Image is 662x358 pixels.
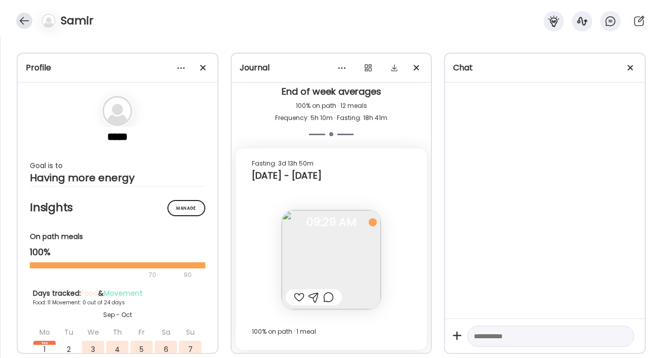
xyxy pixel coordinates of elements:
[33,310,202,320] div: Sep - Oct
[252,326,411,338] div: 100% on path · 1 meal
[240,100,423,124] div: 100% on path · 12 meals Frequency: 5h 10m · Fasting: 18h 41m
[26,62,209,74] div: Profile
[167,200,205,216] div: Manage
[106,341,128,358] div: 4
[82,324,104,341] div: We
[252,157,411,170] div: Fasting: 3d 13h 50m
[33,299,202,306] div: Food: 11 Movement: 0 out of 24 days
[102,96,133,126] img: bg-avatar-default.svg
[30,200,205,215] h2: Insights
[30,172,205,184] div: Having more energy
[453,62,637,74] div: Chat
[81,288,98,298] span: Food
[82,341,104,358] div: 3
[240,86,423,100] div: End of week averages
[33,341,56,345] div: Sep
[30,160,205,172] div: Goal is to
[33,288,202,299] div: Days tracked: &
[33,341,56,358] div: 1
[282,210,381,309] img: images%2F1BMPkjW4rNfDxgvl0dAgMRedvBg2%2FaaqHeSSqpOSX2gfxWHvj%2FMgcgzOtJ3fWfAJqdckEc_240
[61,13,94,29] h4: Samir
[155,341,177,358] div: 6
[41,14,56,28] img: bg-avatar-default.svg
[58,324,80,341] div: Tu
[179,324,201,341] div: Su
[130,341,153,358] div: 5
[33,324,56,341] div: Mo
[155,324,177,341] div: Sa
[58,341,80,358] div: 2
[130,324,153,341] div: Fr
[282,218,381,227] span: 09:29 AM
[30,246,205,258] div: 100%
[179,341,201,358] div: 7
[106,324,128,341] div: Th
[183,269,193,281] div: 90
[252,170,411,182] div: [DATE] - [DATE]
[30,231,205,242] div: On path meals
[30,269,181,281] div: 70
[104,288,143,298] span: Movement
[240,62,423,74] div: Journal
